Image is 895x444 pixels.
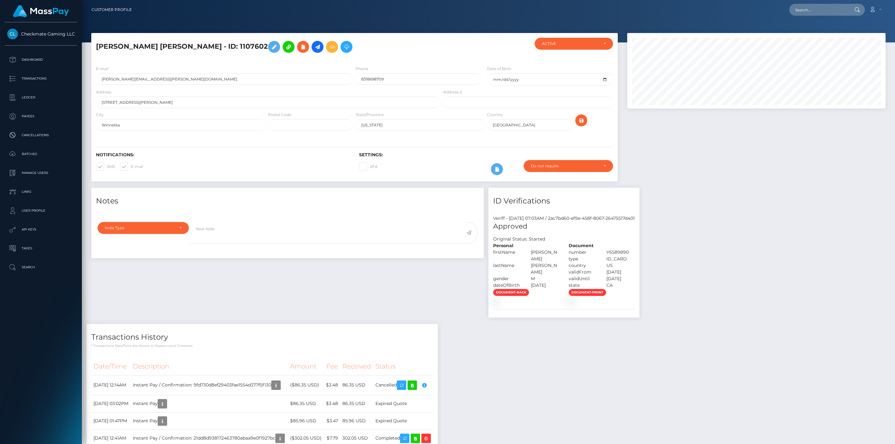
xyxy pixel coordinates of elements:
[488,282,526,289] div: dateOfBirth
[569,299,574,304] img: 4cc7b872-1627-4b53-8177-81ce147bb9b9
[542,41,599,46] div: ACTIVE
[5,146,77,162] a: Batches
[526,282,564,289] div: [DATE]
[131,395,288,412] td: Instant Pay
[531,164,599,169] div: Do not require
[373,375,433,395] td: Cancelled
[324,375,340,395] td: $3.48
[564,275,602,282] div: validUntil
[288,358,324,375] th: Amount
[131,375,288,395] td: Instant Pay / Confirmation: 9fd730d8ef29403fae1554d377f5f130
[340,412,373,430] td: 85.96 USD
[373,358,433,375] th: Status
[340,395,373,412] td: 86.35 USD
[493,196,635,207] h4: ID Verifications
[96,89,111,95] label: Address
[120,163,143,171] label: E-mail
[5,259,77,275] a: Search
[7,187,75,197] p: Links
[7,29,18,39] img: Checkmate Gaming LLC
[602,262,639,269] div: US
[5,222,77,237] a: API Keys
[5,90,77,105] a: Ledger
[5,108,77,124] a: Payees
[569,289,606,296] span: document-front
[564,269,602,275] div: validFrom
[288,412,324,430] td: $85.96 USD
[131,358,288,375] th: Description
[602,269,639,275] div: [DATE]
[98,222,189,234] button: Note Type
[5,71,77,86] a: Transactions
[493,236,545,242] h7: Original Status: Started
[5,165,77,181] a: Manage Users
[488,215,639,222] div: Veriff - [DATE] 07:03AM / 2ac7bd60-ef9e-458f-8067-26475517d401
[268,112,291,118] label: Postal Code
[7,225,75,234] p: API Keys
[96,196,479,207] h4: Notes
[13,5,69,17] img: MassPay Logo
[488,249,526,262] div: firstName
[789,4,848,16] input: Search...
[288,395,324,412] td: $86.35 USD
[526,262,564,275] div: [PERSON_NAME]
[493,289,529,296] span: document-back
[131,412,288,430] td: Instant Pay
[564,256,602,262] div: type
[564,249,602,256] div: number
[7,206,75,215] p: User Profile
[324,412,340,430] td: $3.47
[7,149,75,159] p: Batches
[488,275,526,282] div: gender
[96,38,437,56] h5: [PERSON_NAME] [PERSON_NAME] - ID: 1107602
[493,222,635,231] h5: Approved
[493,299,498,304] img: cdb30b8a-142d-4711-8913-b86e77a98810
[564,282,602,289] div: state
[524,160,613,172] button: Do not require
[7,74,75,83] p: Transactions
[569,243,594,248] strong: Document
[91,412,131,430] td: [DATE] 01:47PM
[340,375,373,395] td: 86.35 USD
[564,262,602,269] div: country
[488,262,526,275] div: lastName
[91,395,131,412] td: [DATE] 03:02PM
[359,152,613,158] h6: Settings:
[526,249,564,262] div: [PERSON_NAME]
[324,395,340,412] td: $3.48
[7,112,75,121] p: Payees
[7,93,75,102] p: Ledger
[487,66,511,72] label: Date of Birth
[105,225,174,230] div: Note Type
[535,38,613,50] button: ACTIVE
[5,31,77,37] span: Checkmate Gaming LLC
[359,163,378,171] label: 2FA
[7,130,75,140] p: Cancellations
[526,275,564,282] div: M
[602,275,639,282] div: [DATE]
[340,358,373,375] th: Received
[92,3,132,16] a: Customer Profile
[443,89,462,95] label: Address 2
[96,152,350,158] h6: Notifications:
[96,66,108,72] label: E-mail
[91,375,131,395] td: [DATE] 12:14AM
[602,256,639,262] div: ID_CARD
[7,168,75,178] p: Manage Users
[356,66,368,72] label: Phone
[602,249,639,256] div: Y6589890
[312,41,324,53] a: Initiate Payout
[91,343,433,348] p: * Transactions date/time are shown in payee's local timezone
[5,203,77,219] a: User Profile
[91,332,433,343] h4: Transactions History
[5,52,77,68] a: Dashboard
[7,263,75,272] p: Search
[493,243,513,248] strong: Personal
[487,112,503,118] label: Country
[96,163,115,171] label: SMS
[91,358,131,375] th: Date/Time
[324,358,340,375] th: Fee
[288,375,324,395] td: ($86.35 USD)
[373,395,433,412] td: Expired Quote
[5,241,77,256] a: Taxes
